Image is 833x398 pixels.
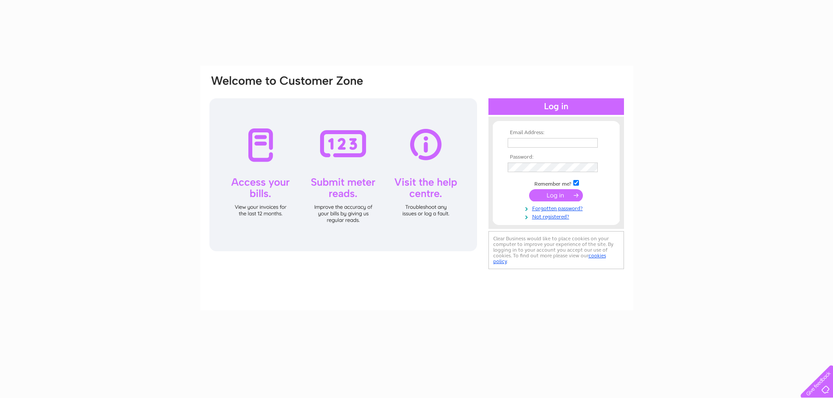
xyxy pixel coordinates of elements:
input: Submit [529,189,583,201]
a: cookies policy [493,253,606,264]
th: Email Address: [505,130,607,136]
th: Password: [505,154,607,160]
a: Not registered? [508,212,607,220]
div: Clear Business would like to place cookies on your computer to improve your experience of the sit... [488,231,624,269]
a: Forgotten password? [508,204,607,212]
td: Remember me? [505,179,607,187]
